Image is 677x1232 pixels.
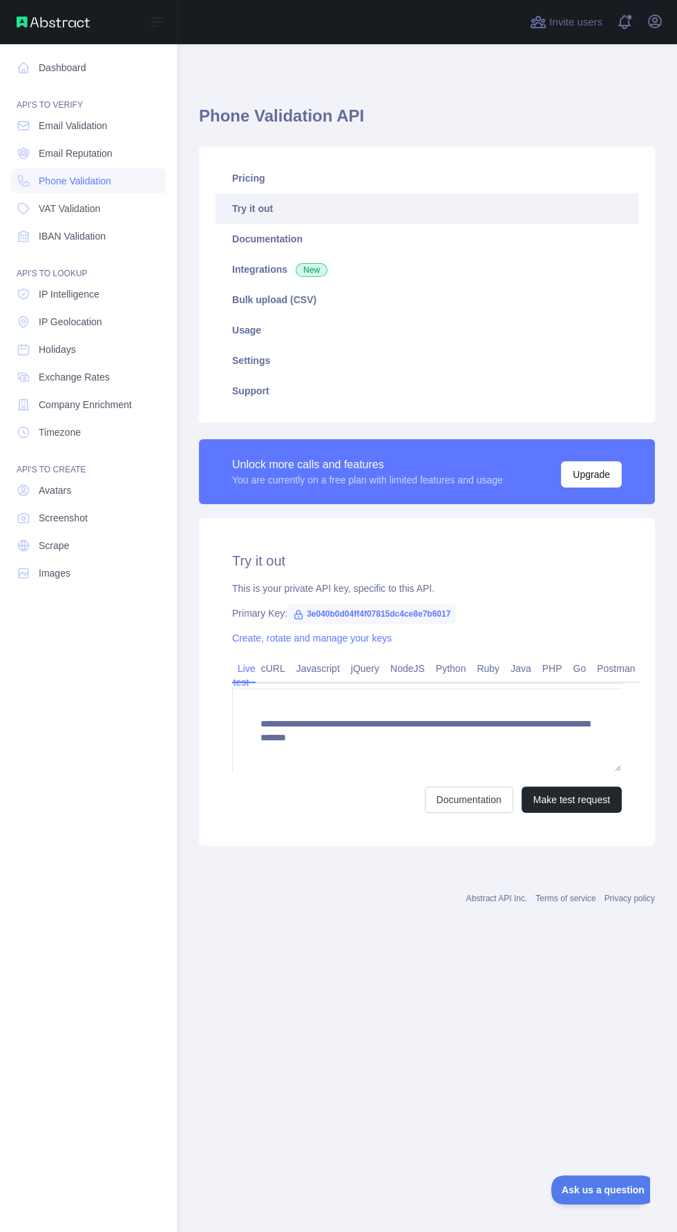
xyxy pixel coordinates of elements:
span: IBAN Validation [39,229,106,243]
span: VAT Validation [39,202,100,215]
div: Primary Key: [232,606,622,620]
span: IP Intelligence [39,287,99,301]
a: Support [216,376,638,406]
a: IP Geolocation [11,309,166,334]
a: Terms of service [535,894,595,903]
div: API'S TO VERIFY [11,83,166,110]
span: Images [39,566,70,580]
a: IP Intelligence [11,282,166,307]
h2: Try it out [232,551,622,570]
span: 3e040b0d04ff4f07815dc4ce8e7b6017 [287,604,456,624]
a: Integrations New [216,254,638,285]
span: Company Enrichment [39,398,132,412]
div: API'S TO CREATE [11,447,166,475]
a: Live test [232,657,256,693]
a: Postman [591,657,640,680]
a: Javascript [291,657,345,680]
a: Settings [216,345,638,376]
span: Timezone [39,425,81,439]
a: Create, rotate and manage your keys [232,633,392,644]
a: PHP [537,657,568,680]
a: Timezone [11,420,166,445]
button: Invite users [527,11,605,33]
h1: Phone Validation API [199,105,655,138]
a: Exchange Rates [11,365,166,389]
a: NodeJS [385,657,430,680]
span: Holidays [39,343,76,356]
a: Documentation [425,787,513,813]
a: Pricing [216,163,638,193]
a: Holidays [11,337,166,362]
a: Python [430,657,472,680]
span: Exchange Rates [39,370,110,384]
span: New [296,263,327,277]
div: You are currently on a free plan with limited features and usage [232,473,503,487]
a: Avatars [11,478,166,503]
a: Phone Validation [11,169,166,193]
button: Make test request [522,787,622,813]
span: Email Validation [39,119,107,133]
span: Scrape [39,539,69,552]
div: API'S TO LOOKUP [11,251,166,279]
a: Dashboard [11,55,166,80]
a: Company Enrichment [11,392,166,417]
a: Images [11,561,166,586]
span: Phone Validation [39,174,111,188]
img: Abstract API [17,17,90,28]
span: Screenshot [39,511,88,525]
div: Unlock more calls and features [232,456,503,473]
a: Bulk upload (CSV) [216,285,638,315]
a: Scrape [11,533,166,558]
a: Screenshot [11,506,166,530]
a: IBAN Validation [11,224,166,249]
a: Go [567,657,591,680]
a: Email Reputation [11,141,166,166]
a: jQuery [345,657,385,680]
a: Try it out [216,193,638,224]
a: Privacy policy [604,894,655,903]
a: Ruby [471,657,505,680]
span: Email Reputation [39,146,113,160]
a: Abstract API Inc. [466,894,528,903]
a: VAT Validation [11,196,166,221]
a: cURL [256,657,291,680]
a: Email Validation [11,113,166,138]
button: Upgrade [561,461,622,488]
div: This is your private API key, specific to this API. [232,581,622,595]
a: Usage [216,315,638,345]
span: IP Geolocation [39,315,102,329]
span: Avatars [39,483,71,497]
a: Java [505,657,537,680]
span: Invite users [549,15,602,30]
a: Documentation [216,224,638,254]
iframe: Toggle Customer Support [551,1175,649,1204]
